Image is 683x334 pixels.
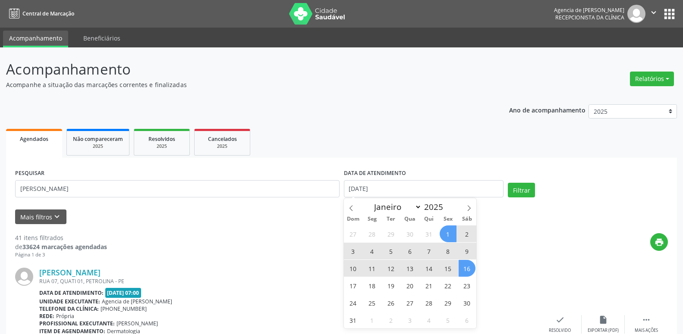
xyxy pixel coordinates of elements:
label: DATA DE ATENDIMENTO [344,167,406,180]
span: Agosto 12, 2025 [383,260,400,277]
span: Agosto 26, 2025 [383,294,400,311]
img: img [15,268,33,286]
span: Cancelados [208,135,237,143]
span: Julho 29, 2025 [383,225,400,242]
i: print [655,237,664,247]
b: Unidade executante: [39,298,100,305]
span: Agosto 31, 2025 [345,312,362,328]
button: Mais filtroskeyboard_arrow_down [15,209,66,225]
div: 41 itens filtrados [15,233,107,242]
span: Setembro 2, 2025 [383,312,400,328]
i:  [642,315,651,325]
img: img [627,5,645,23]
span: Agosto 24, 2025 [345,294,362,311]
i: insert_drive_file [598,315,608,325]
span: Julho 28, 2025 [364,225,381,242]
span: Agosto 1, 2025 [440,225,456,242]
span: Dom [344,216,363,222]
label: PESQUISAR [15,167,44,180]
span: Sáb [457,216,476,222]
i:  [649,8,658,17]
p: Ano de acompanhamento [509,104,585,115]
span: Agosto 11, 2025 [364,260,381,277]
span: Agosto 2, 2025 [459,225,475,242]
i: check [555,315,565,325]
span: Julho 27, 2025 [345,225,362,242]
span: Agosto 8, 2025 [440,243,456,259]
span: Agosto 4, 2025 [364,243,381,259]
span: Agosto 7, 2025 [421,243,437,259]
i: keyboard_arrow_down [52,212,62,222]
a: Acompanhamento [3,31,68,47]
span: Agosto 17, 2025 [345,277,362,294]
button: print [650,233,668,251]
span: Resolvidos [148,135,175,143]
button: apps [662,6,677,22]
span: Agosto 29, 2025 [440,294,456,311]
span: Agosto 5, 2025 [383,243,400,259]
p: Acompanhe a situação das marcações correntes e finalizadas [6,80,476,89]
span: Qua [400,216,419,222]
div: Exportar (PDF) [588,328,619,334]
div: 2025 [201,143,244,150]
span: Sex [438,216,457,222]
div: de [15,242,107,251]
span: Setembro 3, 2025 [402,312,419,328]
span: Julho 30, 2025 [402,225,419,242]
span: Setembro 6, 2025 [459,312,475,328]
span: Qui [419,216,438,222]
a: [PERSON_NAME] [39,268,101,277]
a: Beneficiários [77,31,126,46]
div: Página 1 de 3 [15,251,107,259]
span: Própria [56,312,74,320]
span: Ter [381,216,400,222]
div: Resolvido [549,328,571,334]
span: Agosto 3, 2025 [345,243,362,259]
span: Recepcionista da clínica [555,14,624,21]
div: RUA 07, QUATI 01, PETROLINA - PE [39,278,538,285]
span: Setembro 1, 2025 [364,312,381,328]
span: Agencia de [PERSON_NAME] [102,298,172,305]
input: Nome, código do beneficiário ou CPF [15,180,340,197]
div: Mais ações [635,328,658,334]
span: Agosto 13, 2025 [402,260,419,277]
div: 2025 [140,143,183,150]
span: Não compareceram [73,135,123,143]
span: Agosto 18, 2025 [364,277,381,294]
span: Agosto 27, 2025 [402,294,419,311]
span: Agosto 22, 2025 [440,277,456,294]
b: Telefone da clínica: [39,305,99,312]
input: Year [422,201,450,212]
span: [PERSON_NAME] [116,320,158,327]
select: Month [370,201,422,213]
span: Seg [362,216,381,222]
span: Agosto 21, 2025 [421,277,437,294]
span: Setembro 4, 2025 [421,312,437,328]
span: Agosto 14, 2025 [421,260,437,277]
span: Central de Marcação [22,10,74,17]
span: [PHONE_NUMBER] [101,305,147,312]
input: Selecione um intervalo [344,180,504,197]
span: Agosto 15, 2025 [440,260,456,277]
span: Setembro 5, 2025 [440,312,456,328]
span: Agosto 10, 2025 [345,260,362,277]
span: Agosto 6, 2025 [402,243,419,259]
b: Data de atendimento: [39,289,104,297]
span: Agosto 28, 2025 [421,294,437,311]
p: Acompanhamento [6,59,476,80]
span: Agosto 9, 2025 [459,243,475,259]
span: [DATE] 07:00 [105,288,142,298]
span: Julho 31, 2025 [421,225,437,242]
button: Filtrar [508,183,535,197]
strong: 33624 marcações agendadas [22,243,107,251]
div: Agencia de [PERSON_NAME] [554,6,624,14]
span: Agosto 25, 2025 [364,294,381,311]
span: Agosto 23, 2025 [459,277,475,294]
b: Profissional executante: [39,320,115,327]
span: Agosto 20, 2025 [402,277,419,294]
div: 2025 [73,143,123,150]
span: Agendados [20,135,48,143]
button:  [645,5,662,23]
a: Central de Marcação [6,6,74,21]
span: Agosto 16, 2025 [459,260,475,277]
